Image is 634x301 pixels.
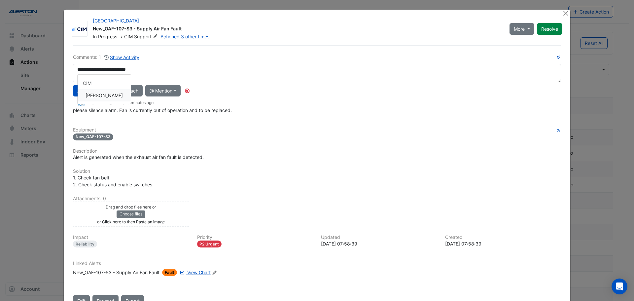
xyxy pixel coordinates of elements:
[73,196,561,202] h6: Attachments: 0
[321,240,437,247] div: [DATE] 07:58:39
[445,235,561,240] h6: Created
[73,148,561,154] h6: Description
[73,85,112,96] button: Add comment
[197,235,313,240] h6: Priority
[93,18,139,23] a: [GEOGRAPHIC_DATA]
[445,240,561,247] div: [DATE] 07:58:39
[73,54,140,61] div: Comments: 1
[73,269,159,276] div: New_OAF-107-S3 - Supply Air Fan Fault
[562,10,569,17] button: Close
[97,219,165,224] small: or Click here to then Paste an image
[212,270,217,275] fa-icon: Edit Linked Alerts
[73,133,113,140] span: New_OAF-107-S3
[73,127,561,133] h6: Equipment
[93,34,117,39] span: In Progress
[104,54,140,61] button: Show Activity
[178,269,211,276] a: View Chart
[160,34,209,39] a: Actioned 3 other times
[73,107,232,113] span: please silence alarm. Fan is currently out of operation and to be replaced.
[197,241,222,247] div: P2 Urgent
[73,154,204,160] span: Alert is generated when the exhaust air fan fault is detected.
[612,279,627,294] div: Open Intercom Messenger
[510,23,534,35] button: More
[106,205,156,209] small: Drag and drop files here or
[73,175,154,187] span: 1. Check fan belt. 2. Check status and enable switches.
[73,169,561,174] h6: Solution
[78,77,131,89] div: CIM
[93,25,502,33] div: New_OAF-107-S3 - Supply Air Fan Fault
[187,270,211,275] span: View Chart
[162,269,177,276] span: Fault
[73,99,89,107] img: Airmaster Australia
[73,235,189,240] h6: Impact
[127,100,154,105] span: 2025-09-09 07:58:39
[514,25,525,32] span: More
[78,89,131,101] div: Ritvick Mohan
[119,34,123,39] span: ->
[134,33,159,40] span: Support
[117,210,145,218] button: Choose files
[145,85,181,96] button: @ Mention
[72,26,87,32] img: CIM
[321,235,437,240] h6: Updated
[184,88,190,94] div: Tooltip anchor
[124,34,133,39] span: CIM
[73,261,561,266] h6: Linked Alerts
[537,23,562,35] button: Resolve
[73,241,97,247] div: Reliability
